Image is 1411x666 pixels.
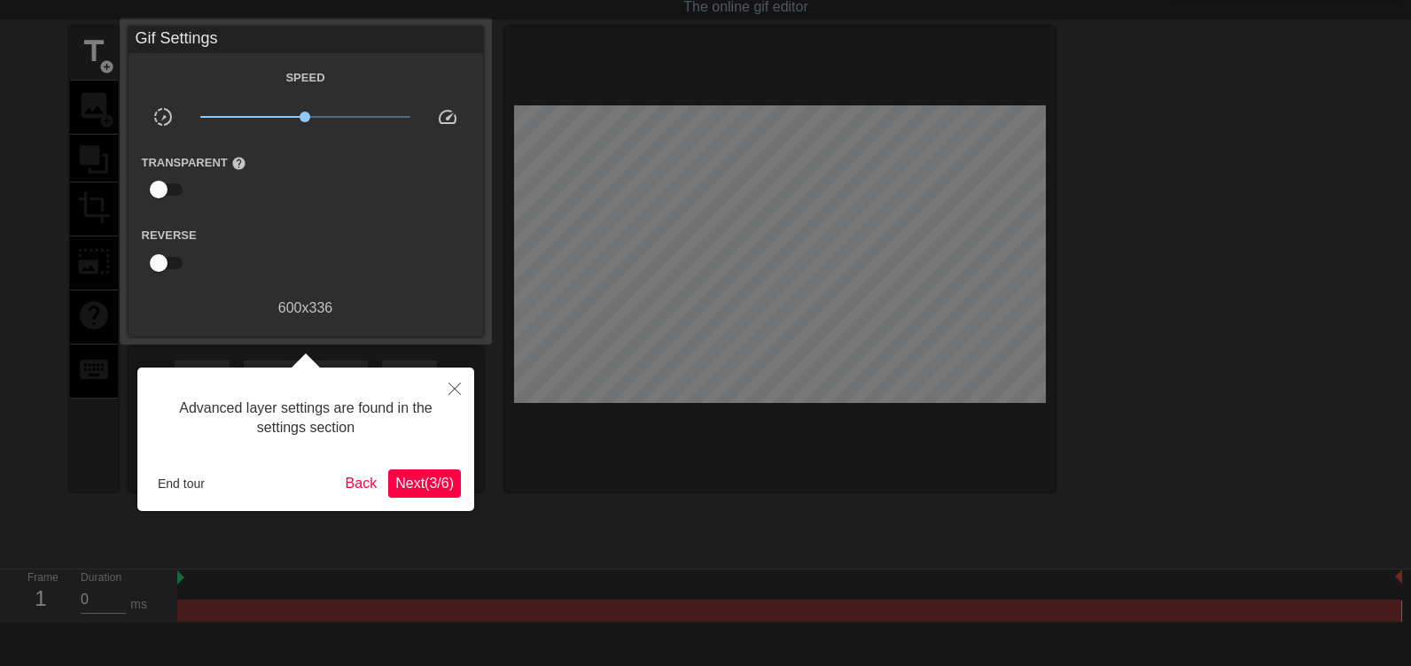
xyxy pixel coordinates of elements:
button: Back [339,469,385,498]
button: Next [388,469,461,498]
span: Next ( 3 / 6 ) [395,476,454,491]
button: Close [435,368,474,408]
div: Advanced layer settings are found in the settings section [151,381,461,456]
button: End tour [151,470,212,497]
